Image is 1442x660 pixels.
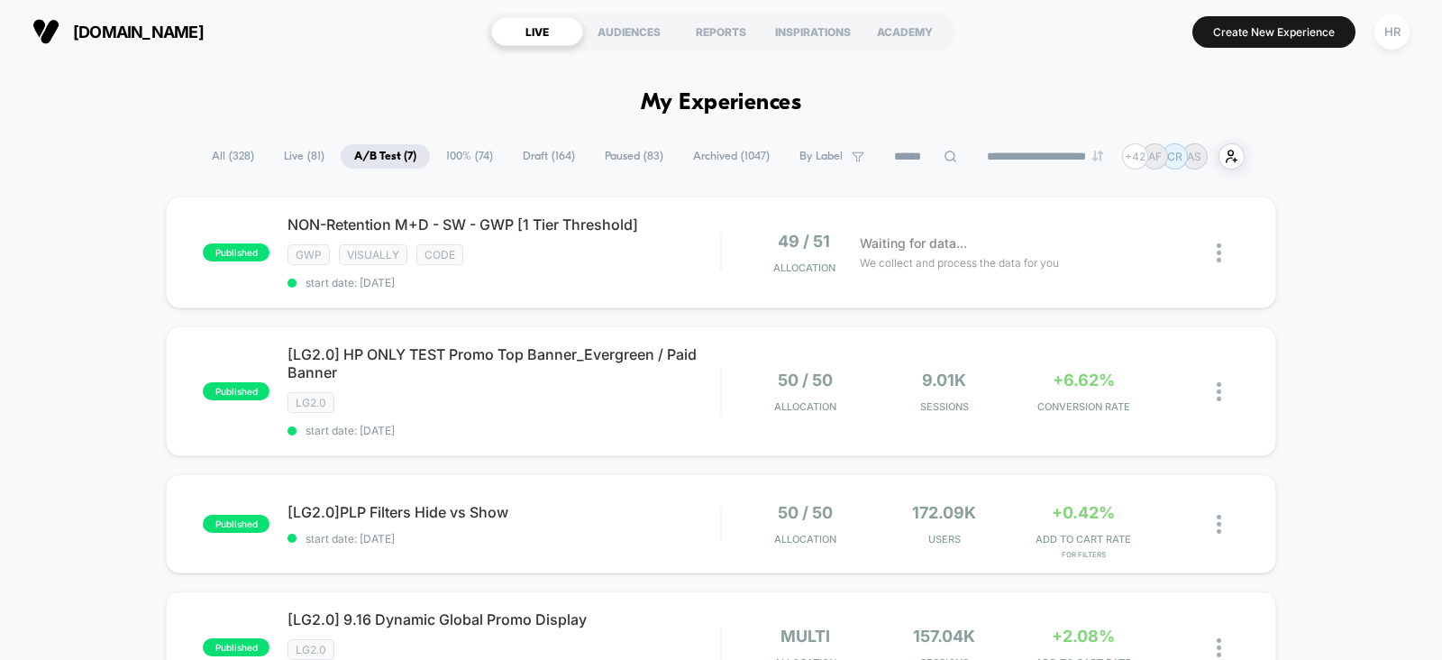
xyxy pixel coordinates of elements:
[1192,16,1355,48] button: Create New Experience
[773,261,835,274] span: Allocation
[1217,515,1221,534] img: close
[416,244,463,265] span: code
[641,90,802,116] h1: My Experiences
[774,533,836,545] span: Allocation
[1217,638,1221,657] img: close
[778,371,833,390] span: 50 / 50
[73,23,204,41] span: [DOMAIN_NAME]
[1018,400,1149,413] span: CONVERSION RATE
[778,503,833,522] span: 50 / 50
[32,18,59,45] img: Visually logo
[203,243,269,261] span: published
[287,610,720,628] span: [LG2.0] 9.16 Dynamic Global Promo Display
[1018,533,1149,545] span: ADD TO CART RATE
[913,627,975,646] span: 157.04k
[203,638,269,656] span: published
[860,254,1059,271] span: We collect and process the data for you
[1018,550,1149,559] span: for Filters
[509,144,589,169] span: Draft ( 164 )
[1217,243,1221,262] img: close
[778,232,830,251] span: 49 / 51
[270,144,338,169] span: Live ( 81 )
[1148,150,1162,163] p: AF
[1052,627,1115,646] span: +2.08%
[912,503,976,522] span: 172.09k
[675,17,767,46] div: REPORTS
[1167,150,1182,163] p: CR
[1369,14,1415,50] button: HR
[287,424,720,437] span: start date: [DATE]
[287,392,334,413] span: LG2.0
[767,17,859,46] div: INSPIRATIONS
[1187,150,1201,163] p: AS
[198,144,268,169] span: All ( 328 )
[879,533,1009,545] span: Users
[287,215,720,234] span: NON-Retention M+D - SW - GWP [1 Tier Threshold]
[774,400,836,413] span: Allocation
[287,503,720,521] span: [LG2.0]PLP Filters Hide vs Show
[287,345,720,381] span: [LG2.0] HP ONLY TEST Promo Top Banner_Evergreen / Paid Banner
[1053,371,1115,390] span: +6.62%
[27,17,209,46] button: [DOMAIN_NAME]
[287,639,334,660] span: LG2.0
[680,144,783,169] span: Archived ( 1047 )
[433,144,507,169] span: 100% ( 74 )
[1374,14,1410,50] div: HR
[780,627,830,646] span: multi
[859,17,951,46] div: ACADEMY
[287,532,720,545] span: start date: [DATE]
[583,17,675,46] div: AUDIENCES
[341,144,430,169] span: A/B Test ( 7 )
[203,382,269,400] span: published
[1052,503,1115,522] span: +0.42%
[287,244,330,265] span: gwp
[1217,382,1221,401] img: close
[799,150,843,163] span: By Label
[1092,151,1103,161] img: end
[1122,143,1148,170] div: + 42
[860,234,967,253] span: Waiting for data...
[203,515,269,533] span: published
[879,400,1009,413] span: Sessions
[491,17,583,46] div: LIVE
[287,276,720,289] span: start date: [DATE]
[591,144,677,169] span: Paused ( 83 )
[339,244,407,265] span: visually
[922,371,966,390] span: 9.01k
